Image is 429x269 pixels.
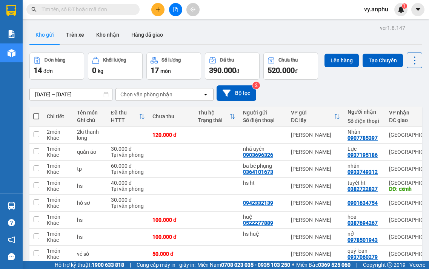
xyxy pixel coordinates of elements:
[47,231,69,237] div: 1 món
[8,219,15,226] span: question-circle
[88,53,143,80] button: Khối lượng0kg
[348,109,381,115] div: Người nhận
[47,113,69,119] div: Chi tiết
[77,129,103,141] div: 2ki thanh long
[77,117,103,123] div: Ghi chú
[47,214,69,220] div: 1 món
[77,183,103,189] div: hs
[348,220,378,226] div: 0387694267
[243,220,273,226] div: 0522277889
[47,186,69,192] div: Khác
[130,261,131,269] span: |
[111,152,145,158] div: Tại văn phòng
[268,66,295,75] span: 520.000
[380,24,405,32] div: ver 1.8.147
[217,85,256,101] button: Bộ lọc
[296,261,351,269] span: Miền Bắc
[111,163,145,169] div: 60.000 đ
[160,68,171,74] span: món
[111,186,145,192] div: Tại văn phòng
[47,152,69,158] div: Khác
[243,152,273,158] div: 0903696326
[411,3,424,16] button: caret-down
[8,49,15,57] img: warehouse-icon
[111,197,145,203] div: 30.000 đ
[47,203,69,209] div: Khác
[291,183,340,189] div: [PERSON_NAME]
[291,217,340,223] div: [PERSON_NAME]
[47,248,69,254] div: 1 món
[152,251,190,257] div: 50.000 đ
[98,68,103,74] span: kg
[198,110,229,116] div: Thu hộ
[243,180,283,186] div: hs ht
[243,117,283,123] div: Số điện thoại
[205,53,260,80] button: Đã thu390.000đ
[243,110,283,116] div: Người gửi
[152,217,190,223] div: 100.000 đ
[155,7,161,12] span: plus
[243,146,283,152] div: nhã uyên
[47,254,69,260] div: Khác
[152,234,190,240] div: 100.000 đ
[243,169,273,175] div: 0364101673
[173,7,178,12] span: file-add
[348,163,381,169] div: nhân
[263,53,318,80] button: Chưa thu520.000đ
[111,203,145,209] div: Tại văn phòng
[348,231,381,237] div: nở
[8,253,15,260] span: message
[151,66,159,75] span: 17
[34,66,42,75] span: 14
[103,57,126,63] div: Khối lượng
[152,113,190,119] div: Chưa thu
[403,3,406,9] span: 1
[324,54,359,67] button: Lên hàng
[348,200,378,206] div: 0901634754
[348,214,381,220] div: hoa
[348,180,381,186] div: tuyết ht
[111,180,145,186] div: 40.000 đ
[291,166,340,172] div: [PERSON_NAME]
[291,110,334,116] div: VP gửi
[358,5,394,14] span: vy.anphu
[197,261,290,269] span: Miền Nam
[348,254,378,260] div: 0937060279
[291,149,340,155] div: [PERSON_NAME]
[77,251,103,257] div: vé số
[363,54,403,67] button: Tạo Chuyến
[291,117,334,123] div: ĐC lấy
[111,169,145,175] div: Tại văn phòng
[278,57,298,63] div: Chưa thu
[169,3,182,16] button: file-add
[146,53,201,80] button: Số lượng17món
[29,53,84,80] button: Đơn hàng14đơn
[90,26,125,44] button: Kho nhận
[111,146,145,152] div: 30.000 đ
[8,202,15,210] img: warehouse-icon
[221,262,290,268] strong: 0708 023 035 - 0935 103 250
[47,237,69,243] div: Khác
[47,146,69,152] div: 1 món
[152,132,190,138] div: 120.000 đ
[107,107,149,127] th: Toggle SortBy
[92,66,96,75] span: 0
[291,132,340,138] div: [PERSON_NAME]
[243,214,283,220] div: huệ
[291,234,340,240] div: [PERSON_NAME]
[77,166,103,172] div: tp
[415,6,421,13] span: caret-down
[43,68,53,74] span: đơn
[198,117,229,123] div: Trạng thái
[120,91,172,98] div: Chọn văn phòng nhận
[45,57,65,63] div: Đơn hàng
[348,186,378,192] div: 0382722827
[348,152,378,158] div: 0937195186
[77,149,103,155] div: quần áo
[8,30,15,38] img: solution-icon
[111,110,139,116] div: Đã thu
[356,261,357,269] span: |
[30,88,112,100] input: Select a date range.
[186,3,200,16] button: aim
[291,200,340,206] div: [PERSON_NAME]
